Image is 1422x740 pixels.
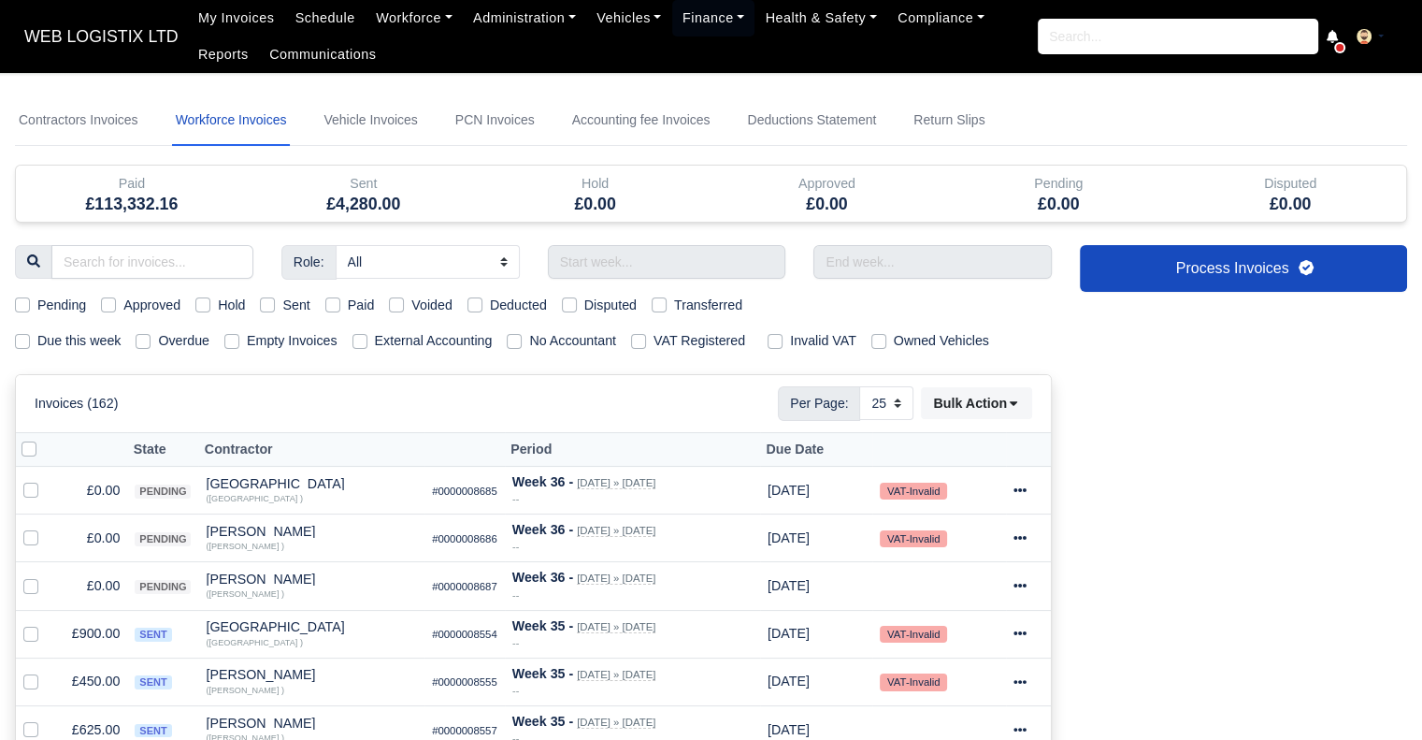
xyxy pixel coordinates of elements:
h5: £0.00 [494,195,697,214]
span: Role: [281,245,337,279]
div: [PERSON_NAME] [206,573,417,586]
span: Per Page: [778,386,860,420]
small: VAT-Invalid [880,483,947,500]
a: PCN Invoices [452,95,539,146]
span: pending [135,532,191,546]
label: Transferred [674,295,742,316]
small: VAT-Invalid [880,626,947,643]
span: 1 week from now [768,674,810,689]
small: #0000008685 [432,486,497,497]
a: Workforce Invoices [172,95,291,146]
i: -- [512,589,520,601]
label: Paid [348,295,375,316]
div: Hold [480,166,711,222]
div: [GEOGRAPHIC_DATA] [206,620,417,633]
input: End week... [813,245,1052,279]
small: [DATE] » [DATE] [577,717,655,729]
strong: Week 36 - [512,570,573,585]
th: State [127,432,198,467]
small: #0000008687 [432,581,497,592]
label: Empty Invoices [247,330,338,352]
iframe: Chat Widget [1329,650,1422,740]
th: Contractor [198,432,424,467]
a: Vehicle Invoices [320,95,421,146]
div: Sent [262,173,466,195]
small: #0000008555 [432,676,497,688]
label: Deducted [490,295,547,316]
label: Hold [218,295,245,316]
div: Disputed [1174,166,1406,222]
span: sent [135,724,171,738]
small: #0000008554 [432,629,497,640]
td: £0.00 [53,515,127,562]
i: -- [512,637,520,648]
i: -- [512,541,520,552]
button: Bulk Action [921,387,1032,419]
div: Sent [248,166,480,222]
small: ([GEOGRAPHIC_DATA] ) [206,638,302,647]
div: Pending [942,166,1174,222]
label: Voided [411,295,452,316]
label: Pending [37,295,86,316]
div: [PERSON_NAME] [206,668,417,681]
a: Accounting fee Invoices [568,95,714,146]
a: Communications [259,36,387,73]
small: [DATE] » [DATE] [577,525,655,537]
label: Invalid VAT [790,330,856,352]
strong: Week 36 - [512,474,573,489]
label: Sent [282,295,309,316]
small: [DATE] » [DATE] [577,477,655,489]
div: [PERSON_NAME] [206,717,417,730]
label: No Accountant [529,330,616,352]
strong: Week 35 - [512,666,573,681]
td: £450.00 [53,658,127,705]
h5: £0.00 [1188,195,1392,214]
label: Overdue [158,330,209,352]
td: £0.00 [53,562,127,610]
small: ([PERSON_NAME] ) [206,589,284,599]
span: pending [135,485,191,499]
span: 1 week from now [768,722,810,737]
h5: £4,280.00 [262,195,466,214]
span: WEB LOGISTIX LTD [15,18,188,55]
a: Return Slips [910,95,988,146]
a: Contractors Invoices [15,95,142,146]
label: Owned Vehicles [894,330,989,352]
small: ([PERSON_NAME] ) [206,686,284,695]
label: VAT Registered [654,330,745,352]
span: 1 week from now [768,626,810,641]
label: Due this week [37,330,121,352]
small: ([GEOGRAPHIC_DATA] ) [206,494,302,503]
small: ([PERSON_NAME] ) [206,542,284,551]
span: sent [135,675,171,689]
span: 2 weeks from now [768,578,810,593]
div: [GEOGRAPHIC_DATA] [206,477,417,490]
a: Deductions Statement [743,95,880,146]
label: Disputed [584,295,637,316]
div: Hold [494,173,697,195]
div: [PERSON_NAME] [206,525,417,538]
input: Search... [1038,19,1318,54]
span: pending [135,580,191,594]
h5: £113,332.16 [30,195,234,214]
h5: £0.00 [725,195,928,214]
div: Approved [711,166,942,222]
h5: £0.00 [956,195,1160,214]
small: [DATE] » [DATE] [577,621,655,633]
label: External Accounting [375,330,493,352]
td: £900.00 [53,610,127,658]
small: VAT-Invalid [880,674,947,690]
strong: Week 36 - [512,522,573,537]
div: Pending [956,173,1160,195]
strong: Week 35 - [512,618,573,633]
small: [DATE] » [DATE] [577,669,655,681]
input: Start week... [548,245,786,279]
a: WEB LOGISTIX LTD [15,19,188,55]
th: Due Date [760,432,872,467]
